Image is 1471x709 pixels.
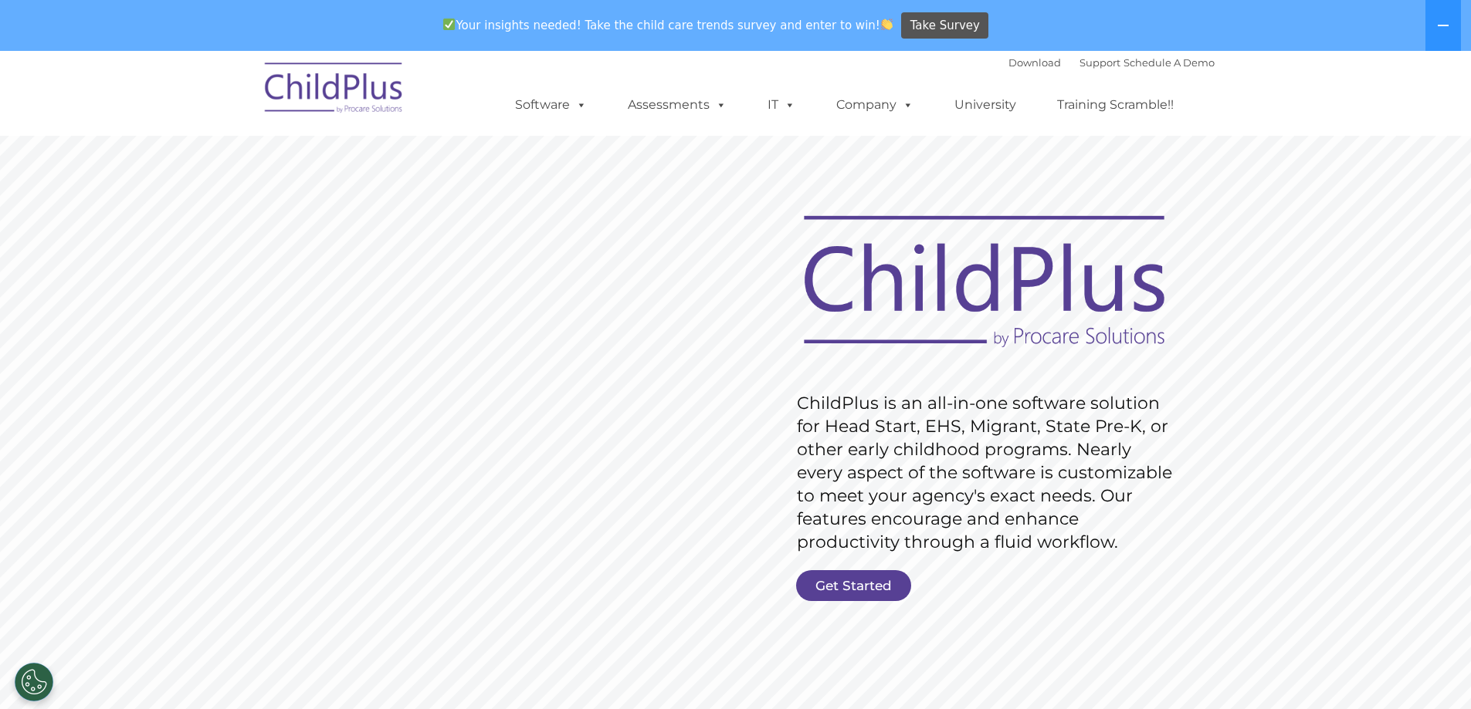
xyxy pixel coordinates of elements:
[1080,56,1120,69] a: Support
[939,89,1032,120] a: University
[1042,89,1189,120] a: Training Scramble!!
[612,89,742,120] a: Assessments
[1008,56,1061,69] a: Download
[437,10,900,40] span: Your insights needed! Take the child care trends survey and enter to win!
[1008,56,1215,69] font: |
[443,19,455,30] img: ✅
[881,19,893,30] img: 👏
[797,392,1180,554] rs-layer: ChildPlus is an all-in-one software solution for Head Start, EHS, Migrant, State Pre-K, or other ...
[821,89,929,120] a: Company
[257,52,412,129] img: ChildPlus by Procare Solutions
[910,12,980,39] span: Take Survey
[796,570,911,601] a: Get Started
[752,89,811,120] a: IT
[1124,56,1215,69] a: Schedule A Demo
[15,663,53,701] button: Cookies Settings
[500,89,602,120] a: Software
[901,12,988,39] a: Take Survey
